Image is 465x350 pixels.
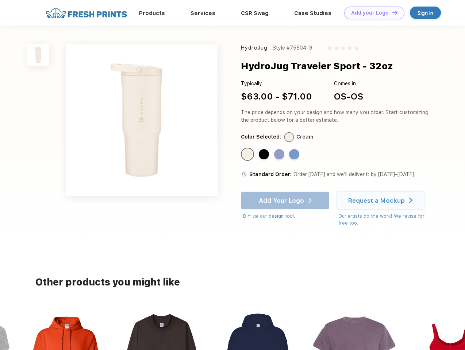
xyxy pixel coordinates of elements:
div: $63.00 - $71.00 [241,90,312,103]
div: HydroJug [241,44,268,52]
div: Add your Logo [351,10,389,16]
img: gray_star.svg [334,46,339,50]
div: Style #75504-G [273,44,312,52]
div: DIY via our design tool. [243,213,329,220]
div: The price depends on your design and how many you order. Start customizing the product below for ... [241,109,431,124]
div: OS-OS [334,90,363,103]
div: Cream [242,149,253,159]
img: white arrow [409,198,412,203]
div: HydroJug Traveler Sport - 32oz [241,59,393,73]
img: gray_star.svg [341,46,345,50]
div: Peri [274,149,284,159]
div: Light Blue [289,149,299,159]
img: gray_star.svg [347,46,352,50]
span: Standard Order: [249,171,292,177]
img: gray_star.svg [354,46,359,50]
div: Other products you might like [35,275,429,289]
img: func=resize&h=640 [66,44,218,196]
img: gray_star.svg [327,46,332,50]
div: Sign in [418,9,433,17]
span: Order [DATE] and we’ll deliver it by [DATE]–[DATE]. [293,171,415,177]
div: Black [259,149,269,159]
a: Sign in [410,7,441,19]
div: Color Selected: [241,133,281,141]
div: Typically [241,80,312,87]
div: Our artists do the work! We revise for free too. [338,213,431,227]
img: DT [392,11,397,15]
img: fo%20logo%202.webp [43,7,129,19]
img: func=resize&h=100 [27,44,49,66]
div: Comes in [334,80,363,87]
div: Cream [296,133,313,141]
div: Request a Mockup [348,197,405,204]
a: Products [139,10,165,16]
img: standard order [241,171,247,178]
